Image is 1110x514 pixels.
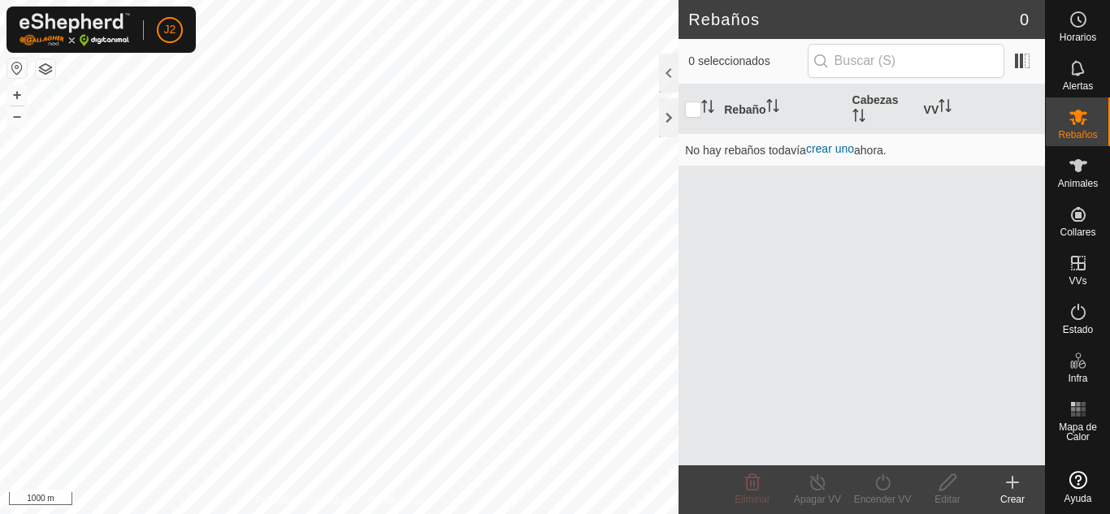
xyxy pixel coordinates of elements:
button: – [7,106,27,126]
font: Política de Privacidad [255,495,349,506]
p-sorticon: Activar para ordenar [852,111,865,124]
font: Animales [1058,178,1098,189]
font: Encender VV [854,494,912,505]
a: crear uno [806,142,854,155]
font: 0 seleccionados [688,54,770,67]
font: Apagar VV [794,494,841,505]
font: VV [924,102,939,115]
font: Rebaños [1058,129,1097,140]
font: Rebaños [688,11,760,28]
font: + [13,86,22,103]
font: Eliminar [735,494,770,505]
font: Collares [1060,227,1095,238]
font: 0 [1020,11,1029,28]
a: Política de Privacidad [255,493,349,508]
font: Contáctanos [369,495,423,506]
p-sorticon: Activar para ordenar [701,102,714,115]
p-sorticon: Activar para ordenar [766,102,779,114]
font: ahora. [854,144,887,157]
font: No hay rebaños todavía [685,144,806,157]
font: – [13,107,21,124]
span: J2 [164,21,176,38]
font: Infra [1068,373,1087,384]
button: Capas del Mapa [36,59,55,79]
font: VVs [1069,275,1086,287]
a: Contáctanos [369,493,423,508]
span: Mapa de Calor [1050,422,1106,442]
font: Crear [1000,494,1025,505]
img: Logo Gallagher [20,13,130,46]
p-sorticon: Activar para ordenar [939,102,952,114]
font: Alertas [1063,80,1093,92]
font: Cabezas [852,93,899,106]
font: Estado [1063,324,1093,335]
button: + [7,85,27,105]
font: Ayuda [1064,493,1092,504]
input: Buscar (S) [808,44,1004,78]
span: Horarios [1060,32,1096,42]
font: Editar [934,494,960,505]
button: Restablecer mapa [7,58,27,78]
a: Ayuda [1046,464,1110,510]
font: Rebaño [724,102,765,115]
